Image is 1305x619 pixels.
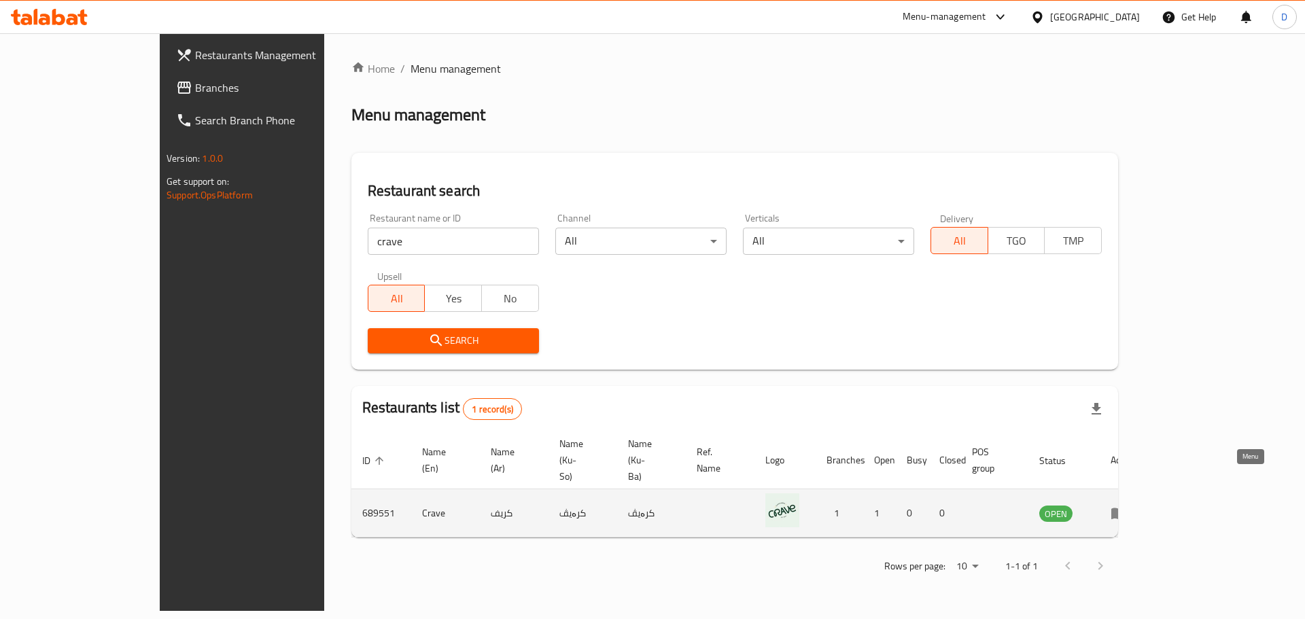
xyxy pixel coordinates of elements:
[863,431,896,489] th: Open
[377,271,402,281] label: Upsell
[379,332,528,349] span: Search
[1005,558,1038,575] p: 1-1 of 1
[362,397,522,420] h2: Restaurants list
[1050,10,1140,24] div: [GEOGRAPHIC_DATA]
[743,228,914,255] div: All
[411,60,501,77] span: Menu management
[195,79,367,96] span: Branches
[167,173,229,190] span: Get support on:
[368,181,1102,201] h2: Restaurant search
[1080,393,1113,425] div: Export file
[951,556,984,577] div: Rows per page:
[555,228,727,255] div: All
[896,431,928,489] th: Busy
[422,444,464,476] span: Name (En)
[903,9,986,25] div: Menu-management
[1281,10,1287,24] span: D
[816,431,863,489] th: Branches
[165,71,378,104] a: Branches
[351,104,485,126] h2: Menu management
[362,453,388,469] span: ID
[559,436,601,484] span: Name (Ku-So)
[463,398,522,420] div: Total records count
[464,403,521,416] span: 1 record(s)
[816,489,863,537] td: 1
[195,112,367,128] span: Search Branch Phone
[1039,506,1073,522] span: OPEN
[195,47,367,63] span: Restaurants Management
[972,444,1012,476] span: POS group
[351,431,1147,537] table: enhanced table
[430,289,476,308] span: Yes
[940,213,974,223] label: Delivery
[1050,231,1096,251] span: TMP
[374,289,420,308] span: All
[165,104,378,137] a: Search Branch Phone
[424,285,482,312] button: Yes
[411,489,480,537] td: Crave
[400,60,405,77] li: /
[481,285,539,312] button: No
[491,444,532,476] span: Name (Ar)
[937,231,983,251] span: All
[896,489,928,537] td: 0
[765,493,799,527] img: Crave
[928,489,961,537] td: 0
[202,149,223,167] span: 1.0.0
[1100,431,1147,489] th: Action
[351,489,411,537] td: 689551
[165,39,378,71] a: Restaurants Management
[1039,453,1083,469] span: Status
[368,285,425,312] button: All
[487,289,534,308] span: No
[617,489,686,537] td: کرەیڤ
[863,489,896,537] td: 1
[754,431,816,489] th: Logo
[167,149,200,167] span: Version:
[988,227,1045,254] button: TGO
[480,489,549,537] td: كريف
[549,489,617,537] td: کرەیڤ
[930,227,988,254] button: All
[994,231,1040,251] span: TGO
[928,431,961,489] th: Closed
[167,186,253,204] a: Support.OpsPlatform
[368,228,539,255] input: Search for restaurant name or ID..
[628,436,669,484] span: Name (Ku-Ba)
[1044,227,1102,254] button: TMP
[884,558,945,575] p: Rows per page:
[368,328,539,353] button: Search
[351,60,1118,77] nav: breadcrumb
[697,444,738,476] span: Ref. Name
